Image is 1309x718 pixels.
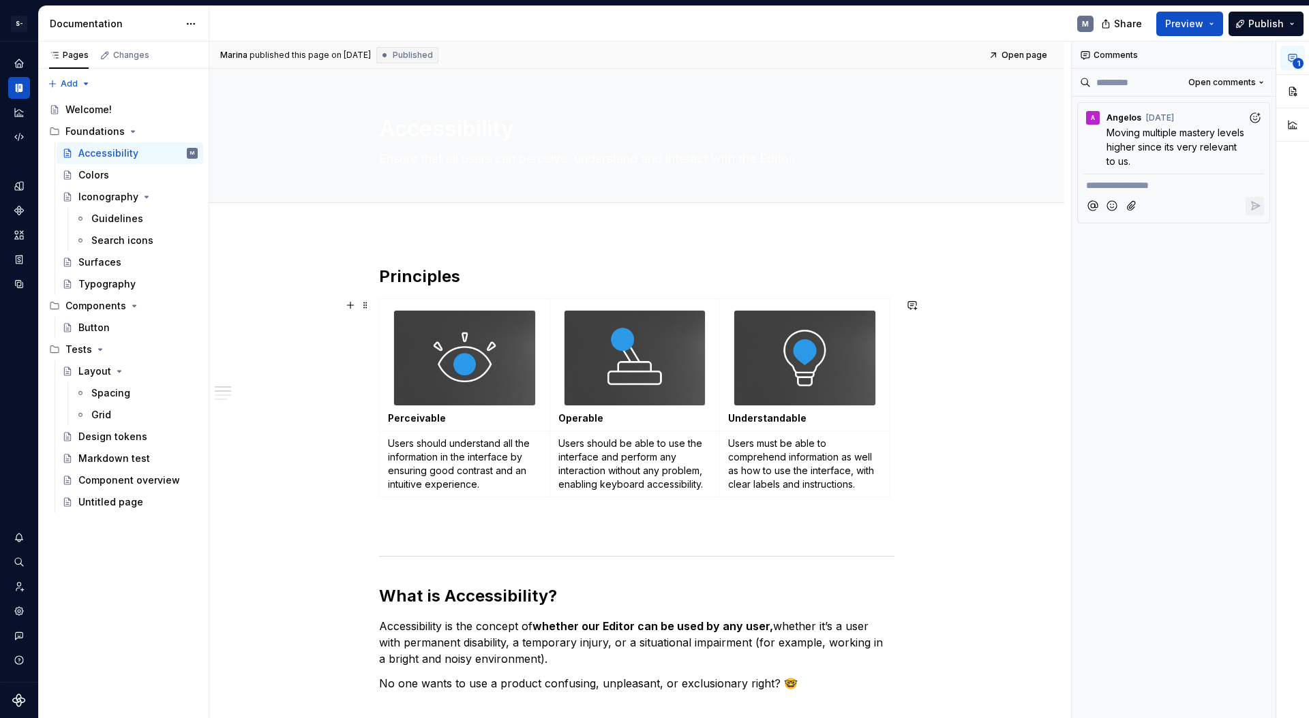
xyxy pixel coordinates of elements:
textarea: Ensure that all users can perceive, understand and interact with the Editor. [376,148,892,170]
span: 1 [1293,58,1304,69]
a: Analytics [8,102,30,123]
h2: What is Accessibility? [379,585,894,607]
span: Moving multiple mastery levels higher since its very relevant to us. [1107,127,1247,167]
a: AccessibilityM [57,142,203,164]
div: Markdown test [78,452,150,465]
div: Notifications [8,527,30,548]
a: Search icons [70,230,203,251]
div: Welcome! [65,103,112,116]
div: Pages [49,50,89,61]
button: Open comments [1182,73,1270,92]
div: M [1082,18,1089,29]
span: Open page [1002,50,1047,61]
a: Guidelines [70,208,203,230]
button: Preview [1156,12,1223,36]
div: Typography [78,277,136,291]
a: Colors [57,164,203,186]
a: Assets [8,224,30,246]
div: Components [44,295,203,317]
a: Typography [57,273,203,295]
strong: Perceivable [388,412,446,424]
a: Markdown test [57,448,203,469]
div: Surfaces [78,255,121,269]
button: Add [44,74,95,93]
a: Layout [57,360,203,382]
div: Components [65,299,126,313]
a: Home [8,52,30,74]
p: No one wants to use a product confusing, unpleasant, or exclusionary right? 🤓 [379,675,894,691]
div: Accessibility [78,146,138,160]
a: Surfaces [57,251,203,273]
div: Grid [91,408,111,422]
a: Welcome! [44,99,203,121]
a: Invite team [8,576,30,597]
div: Guidelines [91,212,143,225]
a: Grid [70,404,203,426]
div: M [190,146,194,160]
a: Spacing [70,382,203,404]
a: Data sources [8,273,30,295]
a: Code automation [8,126,30,148]
span: Share [1114,17,1142,31]
div: Tests [44,339,203,360]
button: Add emoji [1103,197,1122,215]
a: Open page [984,46,1053,65]
div: Design tokens [78,430,147,443]
strong: whether our Editor can be used by any user, [532,619,773,633]
div: Button [78,321,110,334]
div: Untitled page [78,495,143,509]
h2: Principles [379,266,894,287]
span: Open comments [1188,77,1256,88]
div: Foundations [65,125,125,138]
button: Add reaction [1246,108,1264,127]
div: Page tree [44,99,203,513]
svg: Supernova Logo [12,693,26,707]
button: Reply [1246,197,1264,215]
button: Share [1094,12,1151,36]
a: Iconography [57,186,203,208]
button: Search ⌘K [8,551,30,573]
button: Contact support [8,625,30,646]
div: Colors [78,168,109,182]
div: A [1091,112,1095,123]
div: Changes [113,50,149,61]
span: Published [393,50,433,61]
strong: Understandable [728,412,807,424]
p: Users must be able to comprehend information as well as how to use the interface, with clear labe... [728,437,882,491]
a: Button [57,317,203,339]
img: 491e70ac-859d-4e6d-8021-fd630619abe1.png [734,311,875,405]
a: Settings [8,600,30,622]
span: Preview [1165,17,1203,31]
div: Component overview [78,473,180,487]
p: Accessibility is the concept of whether it’s a user with permanent disability, a temporary injury... [379,618,894,667]
div: Iconography [78,190,138,204]
a: Design tokens [57,426,203,448]
img: fa013196-c005-4908-9c17-df1ac3d14988.png [394,311,535,405]
textarea: Accessibility [376,112,892,145]
button: Mention someone [1083,197,1102,215]
div: Tests [65,343,92,356]
a: Component overview [57,469,203,491]
span: Publish [1248,17,1284,31]
div: Documentation [50,17,179,31]
a: Components [8,200,30,221]
button: Publish [1229,12,1304,36]
div: S- [11,16,27,32]
a: Documentation [8,77,30,99]
div: Layout [78,364,111,378]
div: Composer editor [1083,174,1264,193]
button: S- [3,9,35,38]
a: Design tokens [8,175,30,197]
span: Angelos [1107,112,1141,123]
